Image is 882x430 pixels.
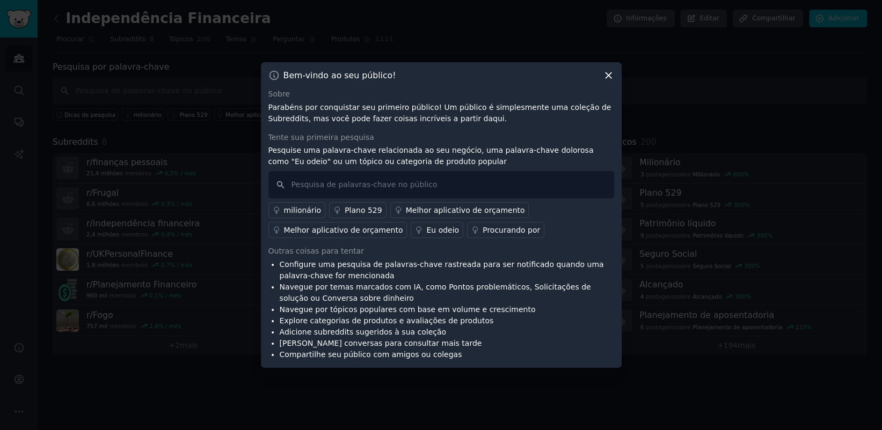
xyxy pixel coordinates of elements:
[280,339,482,347] font: [PERSON_NAME] conversas para consultar mais tarde
[483,226,540,234] font: Procurando por
[268,103,611,123] font: Parabéns por conquistar seu primeiro público! Um público é simplesmente uma coleção de Subreddits...
[467,222,544,238] a: Procurando por
[280,316,494,325] font: Explore categorias de produtos e avaliações de produtos
[280,260,604,280] font: Configure uma pesquisa de palavras-chave rastreada para ser notificado quando uma palavra-chave f...
[268,247,364,255] font: Outras coisas para tentar
[280,305,536,314] font: Navegue por tópicos populares com base em volume e crescimento
[268,171,614,198] input: Pesquisa de palavras-chave no público
[280,350,462,359] font: Compartilhe seu público com amigos ou colegas
[280,283,591,302] font: Navegue por temas marcados com IA, como Pontos problemáticos, Solicitações de solução ou Conversa...
[284,206,322,214] font: milionário
[268,146,594,166] font: Pesquise uma palavra-chave relacionada ao seu negócio, uma palavra-chave dolorosa como "Eu odeio"...
[411,222,463,238] a: Eu odeio
[426,226,459,234] font: Eu odeio
[268,90,290,98] font: Sobre
[406,206,525,214] font: Melhor aplicativo de orçamento
[280,328,447,336] font: Adicione subreddits sugeridos à sua coleção
[268,133,374,142] font: Tente sua primeira pesquisa
[284,226,403,234] font: Melhor aplicativo de orçamento
[283,70,396,80] font: Bem-vindo ao seu público!
[390,202,529,218] a: Melhor aplicativo de orçamento
[345,206,382,214] font: Plano 529
[268,202,326,218] a: milionário
[329,202,387,218] a: Plano 529
[268,222,407,238] a: Melhor aplicativo de orçamento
